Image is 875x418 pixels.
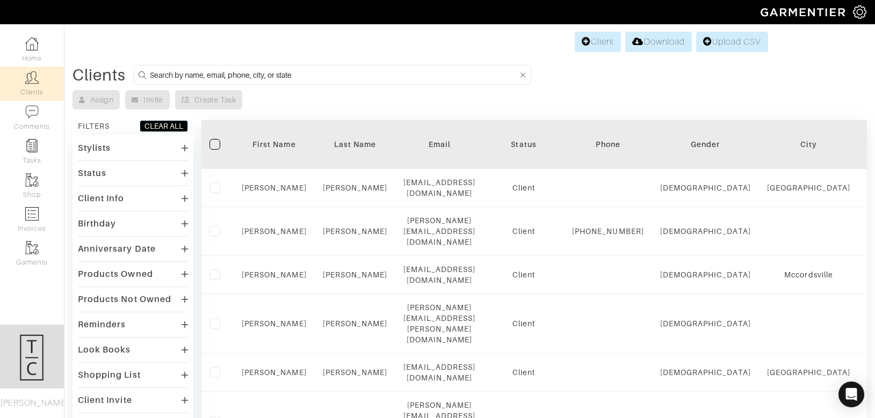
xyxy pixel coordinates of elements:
[25,71,39,84] img: clients-icon-6bae9207a08558b7cb47a8932f037763ab4055f8c8b6bfacd5dc20c3e0201464.png
[242,368,307,377] a: [PERSON_NAME]
[838,382,864,407] div: Open Intercom Messenger
[403,139,475,150] div: Email
[78,193,125,204] div: Client Info
[242,270,307,279] a: [PERSON_NAME]
[652,120,759,169] th: Toggle SortBy
[660,367,751,378] div: [DEMOGRAPHIC_DATA]
[625,32,691,52] a: Download
[491,367,556,378] div: Client
[323,227,388,236] a: [PERSON_NAME]
[78,370,141,380] div: Shopping List
[660,139,751,150] div: Gender
[242,184,307,192] a: [PERSON_NAME]
[767,269,851,280] div: Mccordsville
[575,32,621,52] a: Client
[853,5,866,19] img: gear-icon-white-bd11855cb880d31180b6d7d6211b90ccbf57a29d726f0c71d8c61bd08dd39cc2.png
[491,139,556,150] div: Status
[78,121,110,131] div: FILTERS
[696,32,768,52] a: Upload CSV
[78,218,116,229] div: Birthday
[767,367,851,378] div: [GEOGRAPHIC_DATA]
[242,227,307,236] a: [PERSON_NAME]
[323,368,388,377] a: [PERSON_NAME]
[25,207,39,221] img: orders-icon-0abe47150d42831381b5fb84f609e132dff9fe21cb692f30cb5eec754e2cba89.png
[25,173,39,187] img: garments-icon-b7da505a4dc4fd61783c78ac3ca0ef83fa9d6f193b1c9dc38574b1d14d53ca28.png
[78,395,132,406] div: Client Invite
[78,269,153,280] div: Products Owned
[767,139,851,150] div: City
[660,226,751,237] div: [DEMOGRAPHIC_DATA]
[78,319,126,330] div: Reminders
[403,177,475,199] div: [EMAIL_ADDRESS][DOMAIN_NAME]
[323,319,388,328] a: [PERSON_NAME]
[78,344,131,355] div: Look Books
[767,182,851,193] div: [GEOGRAPHIC_DATA]
[242,139,307,150] div: First Name
[491,226,556,237] div: Client
[25,241,39,254] img: garments-icon-b7da505a4dc4fd61783c78ac3ca0ef83fa9d6f193b1c9dc38574b1d14d53ca28.png
[660,318,751,329] div: [DEMOGRAPHIC_DATA]
[25,139,39,152] img: reminder-icon-8004d30b9f0a5d33ae49ab947aed9ed385cf756f9e5892f1edd6e32f2345188e.png
[323,270,388,279] a: [PERSON_NAME]
[78,294,171,305] div: Products Not Owned
[144,121,183,131] div: CLEAR ALL
[491,318,556,329] div: Client
[150,68,518,82] input: Search by name, email, phone, city, or state
[483,120,564,169] th: Toggle SortBy
[403,264,475,285] div: [EMAIL_ADDRESS][DOMAIN_NAME]
[755,3,853,21] img: garmentier-logo-header-white-b43fb05a5012e4ada735d5af1a66efaba907eab6374d6393d1fbf88cb4ef424d.png
[323,184,388,192] a: [PERSON_NAME]
[403,215,475,247] div: [PERSON_NAME][EMAIL_ADDRESS][DOMAIN_NAME]
[78,143,111,153] div: Stylists
[491,182,556,193] div: Client
[660,269,751,280] div: [DEMOGRAPHIC_DATA]
[323,139,388,150] div: Last Name
[140,120,188,132] button: CLEAR ALL
[660,182,751,193] div: [DEMOGRAPHIC_DATA]
[315,120,396,169] th: Toggle SortBy
[78,168,106,179] div: Status
[491,269,556,280] div: Client
[242,319,307,328] a: [PERSON_NAME]
[78,244,156,254] div: Anniversary Date
[403,362,475,383] div: [EMAIL_ADDRESS][DOMAIN_NAME]
[572,226,644,237] div: [PHONE_NUMBER]
[73,70,126,80] div: Clients
[25,105,39,119] img: comment-icon-a0a6a9ef722e966f86d9cbdc48e553b5cf19dbc54f86b18d962a5391bc8f6eb6.png
[403,302,475,345] div: [PERSON_NAME][EMAIL_ADDRESS][PERSON_NAME][DOMAIN_NAME]
[25,37,39,50] img: dashboard-icon-dbcd8f5a0b271acd01030246c82b418ddd0df26cd7fceb0bd07c9910d44c42f6.png
[234,120,315,169] th: Toggle SortBy
[572,139,644,150] div: Phone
